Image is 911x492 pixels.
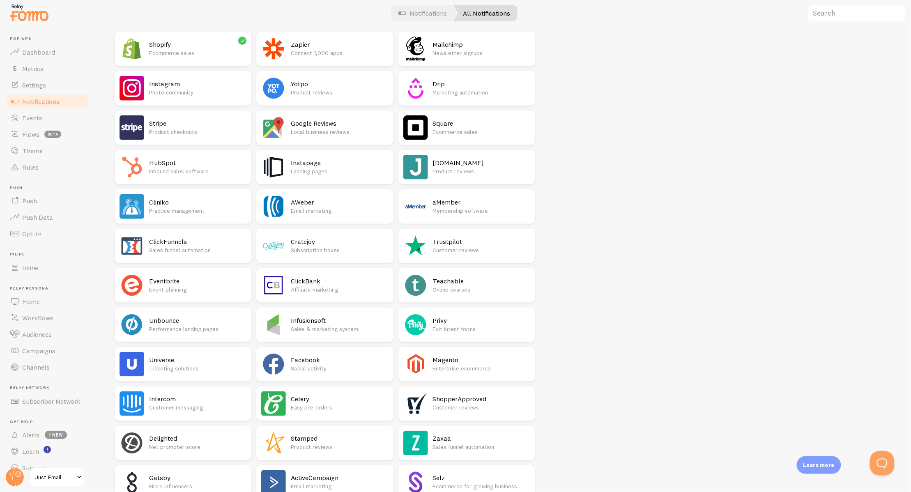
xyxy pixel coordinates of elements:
[403,431,428,455] img: Zaxaa
[291,40,388,49] h2: Zapier
[22,230,41,238] span: Opt-In
[291,88,388,97] p: Product reviews
[261,391,286,416] img: Celery
[5,193,90,209] a: Push
[5,93,90,110] a: Notifications
[433,40,530,49] h2: Mailchimp
[291,198,388,207] h2: AWeber
[433,474,530,483] h2: Selz
[5,460,90,476] a: Support
[403,115,428,140] img: Square
[291,128,388,136] p: Local business reviews
[433,207,530,215] p: Membership software
[403,194,428,219] img: aMember
[120,76,144,101] img: Instagram
[5,209,90,225] a: Push Data
[22,48,55,56] span: Dashboard
[5,60,90,77] a: Metrics
[120,352,144,377] img: Universe
[261,37,286,61] img: Zapier
[149,246,246,254] p: Sales funnel automation
[433,277,530,285] h2: Teachable
[433,356,530,364] h2: Magento
[149,474,246,483] h2: Gatsby
[120,155,144,179] img: HubSpot
[44,446,51,453] svg: <p>Watch New Feature Tutorials!</p>
[5,260,90,276] a: Inline
[5,143,90,159] a: Theme
[22,314,53,322] span: Workflows
[149,207,246,215] p: Practice management
[433,443,530,451] p: Sales funnel automation
[149,404,246,412] p: Customer messaging
[403,391,428,416] img: ShopperApproved
[433,325,530,333] p: Exit intent forms
[291,167,388,175] p: Landing pages
[149,395,246,404] h2: Intercom
[291,207,388,215] p: Email marketing
[149,325,246,333] p: Performance landing pages
[149,277,246,285] h2: Eventbrite
[149,198,246,207] h2: Cliniko
[5,343,90,359] a: Campaigns
[149,435,246,443] h2: Delighted
[22,464,46,472] span: Support
[433,395,530,404] h2: ShopperApproved
[291,237,388,246] h2: Cratejoy
[403,234,428,258] img: Trustpilot
[5,310,90,326] a: Workflows
[149,159,246,167] h2: HubSpot
[5,293,90,310] a: Home
[22,264,38,272] span: Inline
[120,431,144,455] img: Delighted
[149,285,246,294] p: Event planning
[5,44,90,60] a: Dashboard
[22,197,37,205] span: Push
[22,163,39,171] span: Rules
[433,246,530,254] p: Customer reviews
[261,115,286,140] img: Google Reviews
[291,49,388,57] p: Connect 1,000 apps
[5,126,90,143] a: Flows beta
[291,364,388,372] p: Social activity
[261,431,286,455] img: Stamped
[5,359,90,375] a: Channels
[433,119,530,128] h2: Square
[149,443,246,451] p: Net promoter score
[261,234,286,258] img: Cratejoy
[5,77,90,93] a: Settings
[403,76,428,101] img: Drip
[433,435,530,443] h2: Zaxaa
[261,155,286,179] img: Instapage
[22,363,50,371] span: Channels
[291,395,388,404] h2: Celery
[120,194,144,219] img: Cliniko
[22,397,81,405] span: Subscriber Network
[261,313,286,337] img: Infusionsoft
[261,352,286,377] img: Facebook
[149,167,246,175] p: Inbound sales software
[10,286,90,291] span: Relay Persona
[403,352,428,377] img: Magento
[5,427,90,443] a: Alerts 1 new
[22,97,60,106] span: Notifications
[403,155,428,179] img: Judge.me
[403,313,428,337] img: Privy
[261,194,286,219] img: AWeber
[291,404,388,412] p: Easy pre-orders
[149,316,246,325] h2: Unbounce
[261,76,286,101] img: Yotpo
[149,356,246,364] h2: Universe
[403,273,428,298] img: Teachable
[149,88,246,97] p: Photo community
[22,431,40,439] span: Alerts
[291,246,388,254] p: Subscription boxes
[22,330,52,338] span: Audiences
[433,285,530,294] p: Online courses
[291,474,388,483] h2: ActiveCampaign
[120,37,144,61] img: Shopify
[403,37,428,61] img: Mailchimp
[22,81,46,89] span: Settings
[433,483,530,491] p: Ecommerce for growing business
[44,131,61,138] span: beta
